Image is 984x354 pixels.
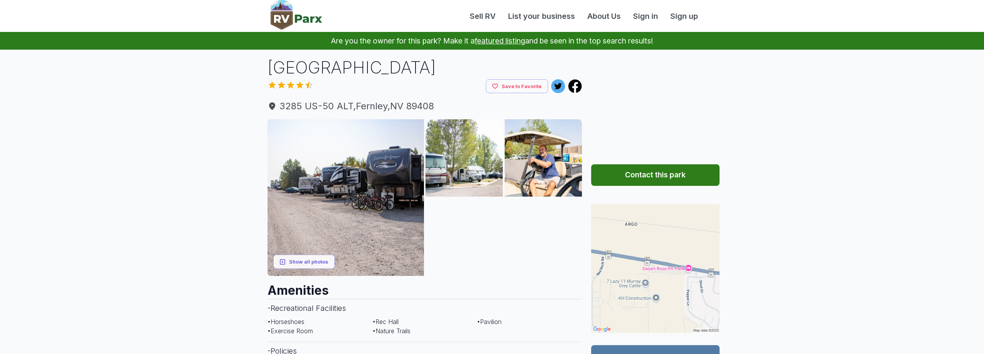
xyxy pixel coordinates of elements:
span: • Rec Hall [372,318,399,326]
img: Map for Desert Rose RV Park [591,204,720,333]
a: Sell RV [464,10,502,22]
span: • Horseshoes [268,318,304,326]
a: List your business [502,10,581,22]
img: AAcXr8r0Ub-IcWenkH4kdcQhT9ZLKZiB_xChp2ZQq6LD5L4NENAACSaO-JC9V3EFf9Y_H8YTOQ8sgoaqPpEDh0KLkFmLgDhCv... [505,119,582,197]
button: Show all photos [273,255,335,269]
a: featured listing [475,36,525,45]
h2: Amenities [268,276,582,299]
iframe: Advertisement [591,56,720,152]
span: • Pavilion [477,318,502,326]
span: • Nature Trails [372,327,411,335]
button: Contact this park [591,164,720,186]
img: AAcXr8olCkeclXC4faNSLzDHQh4JxbfGr99X4rheEAkAo108S49ZrdR4QNihxx7Pq7UIRExlcRAn9E1yNJbAknZ54RGwyYtMp... [426,199,503,276]
img: AAcXr8p_rZjsM4tUfb-QqgaIxjwWzrlBfoyWP1bv3preuDmKxldJIuZHxmEWRy8lbr9t_nRYtJEopngUyssbitk7_lmZmslLv... [426,119,503,197]
span: 3285 US-50 ALT , Fernley , NV 89408 [268,99,582,113]
a: Sign in [627,10,664,22]
button: Save to Favorite [486,79,548,94]
img: AAcXr8ozfigrDBhKAC1mvxjznFv-DMe3Wv6baHpql68wFv0AjrUyTyJudW5UIjwWG1AyYZaKXTModvhXYrqaVtH9sM_C0PCt8... [505,199,582,276]
h3: - Recreational Facilities [268,299,582,317]
p: Are you the owner for this park? Make it a and be seen in the top search results! [9,32,975,50]
a: 3285 US-50 ALT,Fernley,NV 89408 [268,99,582,113]
a: About Us [581,10,627,22]
img: AAcXr8qi7TLDuXFhArtFsq7X-fBztfgxLrT3LgBFi6ewG_gUwsM97vW3XZRfvZlVr-qW05uPgz1f4ir7m3-K8G1oYo1B7-0oT... [268,119,424,276]
h1: [GEOGRAPHIC_DATA] [268,56,582,79]
a: Sign up [664,10,704,22]
span: • Exercise Room [268,327,313,335]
